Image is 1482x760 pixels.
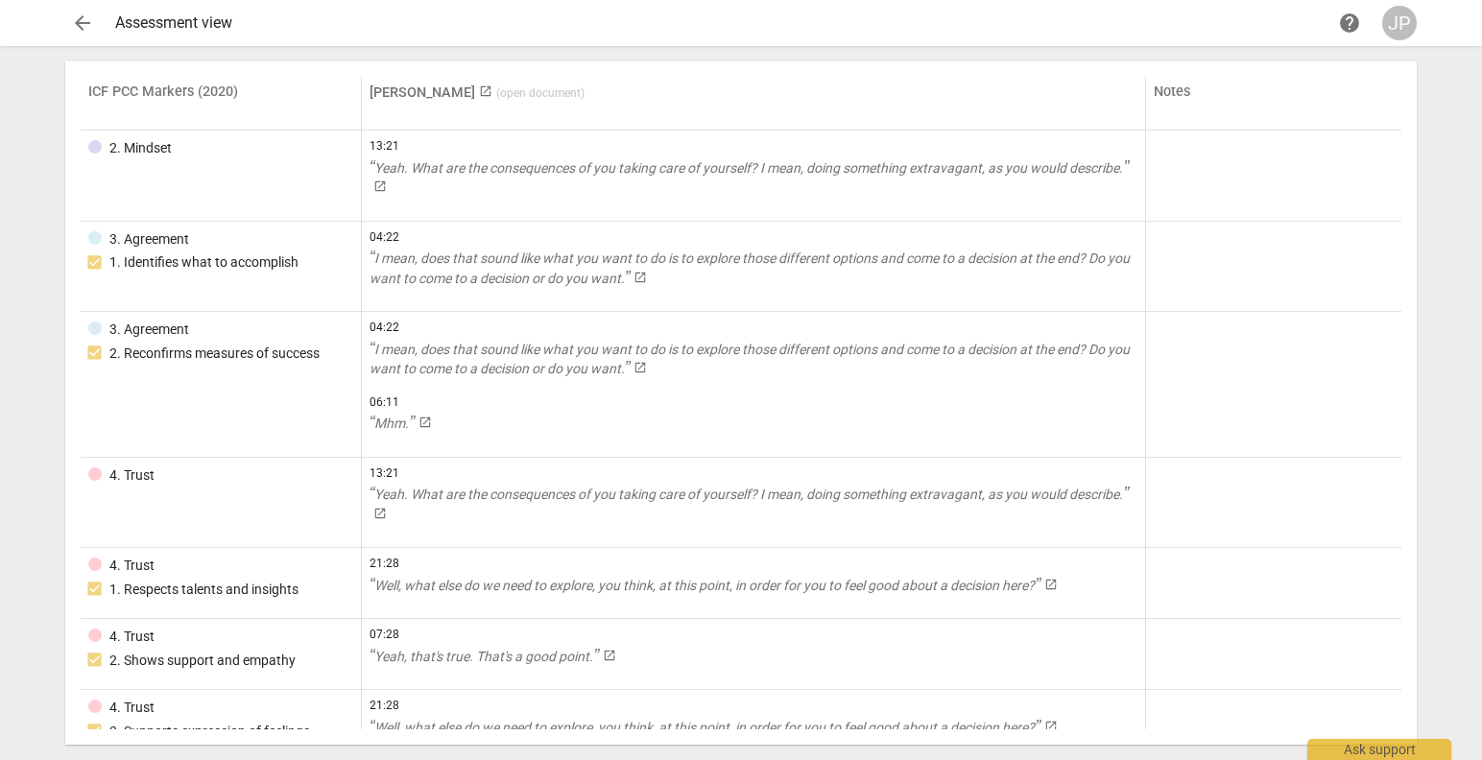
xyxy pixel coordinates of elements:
[633,361,647,374] span: launch
[1307,739,1451,760] div: Ask support
[633,271,647,284] span: launch
[1146,77,1401,131] th: Notes
[370,720,1041,735] span: Well, what else do we need to explore, you think, at this point, in order for you to feel good ab...
[1044,578,1058,591] span: launch
[370,647,1137,667] a: Yeah, that's true. That's a good point.
[370,249,1137,288] a: I mean, does that sound like what you want to do is to explore those different options and come t...
[479,84,492,98] span: launch
[109,698,155,718] div: 4. Trust
[370,578,1041,593] span: Well, what else do we need to explore, you think, at this point, in order for you to feel good ab...
[370,576,1137,596] a: Well, what else do we need to explore, you think, at this point, in order for you to feel good ab...
[109,556,155,576] div: 4. Trust
[370,340,1137,379] a: I mean, does that sound like what you want to do is to explore those different options and come t...
[418,416,432,429] span: launch
[109,229,189,249] div: 3. Agreement
[370,649,600,664] span: Yeah, that's true. That's a good point.
[370,250,1131,286] span: I mean, does that sound like what you want to do is to explore those different options and come t...
[109,344,320,364] div: 2. Reconfirms measures of success
[370,627,1137,643] span: 07:28
[109,651,296,671] div: 2. Shows support and empathy
[370,465,1137,482] span: 13:21
[81,77,362,131] th: ICF PCC Markers (2020)
[370,698,1137,714] span: 21:28
[109,138,172,158] div: 2. Mindset
[1044,720,1058,733] span: launch
[370,414,1137,434] a: Mhm.
[1382,6,1417,40] button: JP
[1338,12,1361,35] span: help
[109,580,299,600] div: 1. Respects talents and insights
[109,252,299,273] div: 1. Identifies what to accomplish
[109,465,155,486] div: 4. Trust
[115,14,1332,32] div: Assessment view
[370,718,1137,738] a: Well, what else do we need to explore, you think, at this point, in order for you to feel good ab...
[109,627,155,647] div: 4. Trust
[370,84,585,101] a: [PERSON_NAME] (open document)
[370,342,1131,377] span: I mean, does that sound like what you want to do is to explore those different options and come t...
[1332,6,1367,40] a: Help
[496,86,585,100] span: ( open document )
[373,507,387,520] span: launch
[370,394,1137,411] span: 06:11
[370,556,1137,572] span: 21:28
[370,320,1137,336] span: 04:22
[370,160,1130,176] span: Yeah. What are the consequences of you taking care of yourself? I mean, doing something extravaga...
[603,649,616,662] span: launch
[373,179,387,193] span: launch
[370,229,1137,246] span: 04:22
[370,158,1137,198] a: Yeah. What are the consequences of you taking care of yourself? I mean, doing something extravaga...
[71,12,94,35] span: arrow_back
[370,416,416,431] span: Mhm.
[109,320,189,340] div: 3. Agreement
[370,487,1130,502] span: Yeah. What are the consequences of you taking care of yourself? I mean, doing something extravaga...
[109,722,310,742] div: 3. Supports expression of feelings
[370,485,1137,524] a: Yeah. What are the consequences of you taking care of yourself? I mean, doing something extravaga...
[370,138,1137,154] span: 13:21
